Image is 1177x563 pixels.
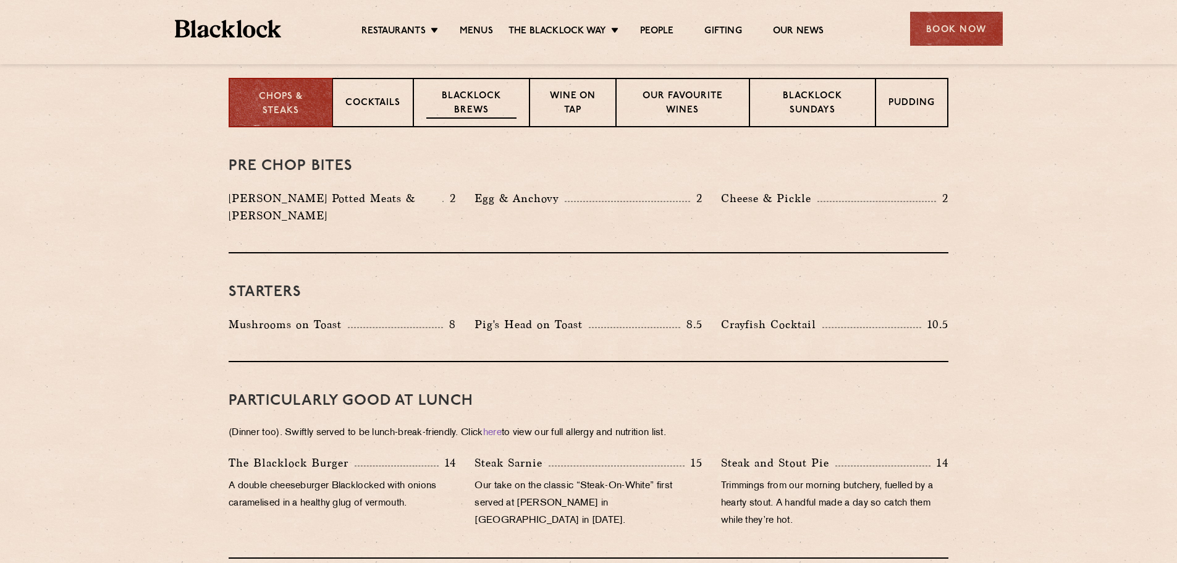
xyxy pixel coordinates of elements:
h3: Pre Chop Bites [229,158,948,174]
p: Mushrooms on Toast [229,316,348,333]
p: 14 [439,455,457,471]
p: Steak Sarnie [475,454,549,472]
div: Book Now [910,12,1003,46]
p: Blacklock Sundays [762,90,863,119]
a: Restaurants [361,25,426,39]
p: Trimmings from our morning butchery, fuelled by a hearty stout. A handful made a day so catch the... [721,478,948,530]
p: Chops & Steaks [242,90,319,118]
h3: PARTICULARLY GOOD AT LUNCH [229,393,948,409]
p: Cheese & Pickle [721,190,817,207]
p: Blacklock Brews [426,90,517,119]
p: Crayfish Cocktail [721,316,822,333]
p: 8.5 [680,316,702,332]
p: A double cheeseburger Blacklocked with onions caramelised in a healthy glug of vermouth. [229,478,456,512]
p: Pig's Head on Toast [475,316,589,333]
p: Our take on the classic “Steak-On-White” first served at [PERSON_NAME] in [GEOGRAPHIC_DATA] in [D... [475,478,702,530]
p: Our favourite wines [629,90,736,119]
a: Our News [773,25,824,39]
p: 10.5 [921,316,948,332]
a: The Blacklock Way [508,25,606,39]
p: Egg & Anchovy [475,190,565,207]
p: 14 [930,455,948,471]
img: BL_Textured_Logo-footer-cropped.svg [175,20,282,38]
p: 2 [444,190,456,206]
p: 8 [443,316,456,332]
p: (Dinner too). Swiftly served to be lunch-break-friendly. Click to view our full allergy and nutri... [229,425,948,442]
a: here [483,428,502,438]
p: The Blacklock Burger [229,454,355,472]
p: 15 [685,455,702,471]
p: 2 [936,190,948,206]
a: Gifting [704,25,741,39]
p: [PERSON_NAME] Potted Meats & [PERSON_NAME] [229,190,442,224]
p: Cocktails [345,96,400,112]
a: Menus [460,25,493,39]
a: People [640,25,673,39]
p: Steak and Stout Pie [721,454,835,472]
p: Wine on Tap [542,90,603,119]
p: Pudding [888,96,935,112]
h3: Starters [229,284,948,300]
p: 2 [690,190,702,206]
